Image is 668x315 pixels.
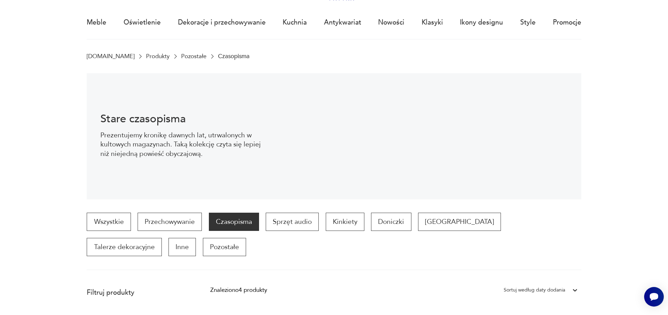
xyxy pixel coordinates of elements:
[209,213,259,231] a: Czasopisma
[87,6,106,39] a: Meble
[87,213,131,231] a: Wszystkie
[87,53,134,60] a: [DOMAIN_NAME]
[100,114,271,124] h1: Stare czasopisma
[146,53,170,60] a: Produkty
[181,53,206,60] a: Pozostałe
[168,238,196,256] a: Inne
[266,213,319,231] a: Sprzęt audio
[418,213,501,231] a: [GEOGRAPHIC_DATA]
[178,6,266,39] a: Dekoracje i przechowywanie
[285,73,581,199] img: Czasopisma
[324,6,361,39] a: Antykwariat
[644,287,664,307] iframe: Smartsupp widget button
[422,6,443,39] a: Klasyki
[124,6,161,39] a: Oświetlenie
[371,213,411,231] a: Doniczki
[203,238,246,256] a: Pozostałe
[460,6,503,39] a: Ikony designu
[87,238,161,256] a: Talerze dekoracyjne
[210,286,267,295] div: Znaleziono 4 produkty
[378,6,404,39] a: Nowości
[520,6,536,39] a: Style
[87,288,190,297] p: Filtruj produkty
[138,213,202,231] a: Przechowywanie
[283,6,307,39] a: Kuchnia
[326,213,364,231] a: Kinkiety
[218,53,250,60] p: Czasopisma
[553,6,581,39] a: Promocje
[100,131,271,158] p: Prezentujemy kronikę dawnych lat, utrwalonych w kultowych magazynach. Taką kolekcję czyta się lep...
[504,286,565,295] div: Sortuj według daty dodania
